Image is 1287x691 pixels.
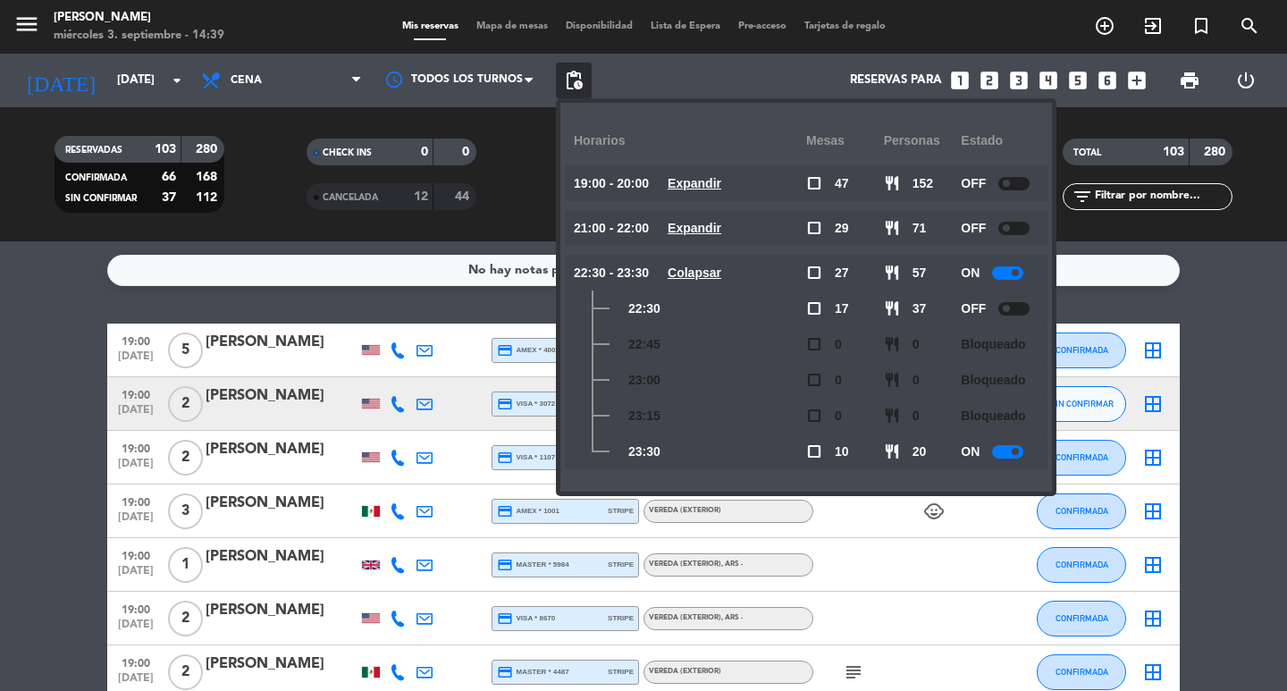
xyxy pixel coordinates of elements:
span: CONFIRMADA [1056,506,1108,516]
span: 3 [168,493,203,529]
strong: 103 [155,143,176,156]
span: ON [961,442,980,462]
span: 19:00 [114,330,158,350]
span: 1 [168,547,203,583]
i: add_circle_outline [1094,15,1115,37]
span: 0 [835,334,842,355]
u: Expandir [668,176,721,190]
button: CONFIRMADA [1037,493,1126,529]
span: CONFIRMADA [1056,613,1108,623]
i: subject [843,662,864,683]
span: check_box_outline_blank [806,336,822,352]
i: credit_card [497,342,513,358]
span: stripe [608,612,634,624]
i: border_all [1142,608,1164,629]
div: [PERSON_NAME] [54,9,224,27]
span: stripe [608,505,634,517]
i: looks_6 [1096,69,1119,92]
div: Horarios [574,116,806,165]
span: OFF [961,299,986,319]
span: 23:00 [628,370,660,391]
u: Colapsar [668,265,721,280]
span: Mapa de mesas [467,21,557,31]
span: visa * 3072 [497,396,555,412]
strong: 112 [196,191,221,204]
span: SIN CONFIRMAR [1050,399,1114,409]
span: 22:45 [628,334,660,355]
span: check_box_outline_blank [806,175,822,191]
strong: 66 [162,171,176,183]
i: exit_to_app [1142,15,1164,37]
span: 10 [835,442,849,462]
span: [DATE] [114,458,158,478]
button: menu [13,11,40,44]
span: 29 [835,218,849,239]
span: 23:30 [628,442,660,462]
span: Vereda (EXTERIOR) [649,507,721,514]
span: 19:00 [114,652,158,672]
span: Bloqueado [961,370,1025,391]
i: credit_card [497,611,513,627]
strong: 0 [462,146,473,158]
span: check_box_outline_blank [806,408,822,424]
span: print [1179,70,1200,91]
button: CONFIRMADA [1037,440,1126,476]
i: looks_4 [1037,69,1060,92]
i: filter_list [1072,186,1093,207]
div: [PERSON_NAME] [206,545,357,569]
strong: 0 [421,146,428,158]
span: restaurant [884,372,900,388]
i: border_all [1142,501,1164,522]
strong: 280 [1204,146,1229,158]
span: Vereda (EXTERIOR) [649,560,743,568]
span: restaurant [884,443,900,459]
span: 5 [168,333,203,368]
i: add_box [1125,69,1148,92]
span: 17 [835,299,849,319]
span: Tarjetas de regalo [795,21,895,31]
span: CONFIRMADA [1056,452,1108,462]
i: looks_two [978,69,1001,92]
span: restaurant [884,300,900,316]
div: No hay notas para este servicio. Haz clic para agregar una [468,260,820,281]
span: OFF [961,218,986,239]
span: 20 [913,442,927,462]
i: credit_card [497,450,513,466]
button: CONFIRMADA [1037,333,1126,368]
span: OFF [961,173,986,194]
div: [PERSON_NAME] [206,653,357,676]
span: 22:30 - 23:30 [574,263,649,283]
span: 47 [835,173,849,194]
span: Bloqueado [961,406,1025,426]
u: Expandir [668,221,721,235]
i: credit_card [497,503,513,519]
span: restaurant [884,408,900,424]
div: Estado [961,116,1039,165]
i: looks_one [948,69,972,92]
span: 152 [913,173,933,194]
span: 71 [913,218,927,239]
strong: 280 [196,143,221,156]
span: Reservas para [850,73,942,88]
span: restaurant [884,336,900,352]
span: amex * 4003 [497,342,559,358]
span: Mis reservas [393,21,467,31]
strong: 44 [455,190,473,203]
strong: 168 [196,171,221,183]
span: 19:00 [114,491,158,511]
i: border_all [1142,662,1164,683]
span: RESERVADAS [65,146,122,155]
span: 21:00 - 22:00 [574,218,649,239]
span: [DATE] [114,511,158,532]
i: search [1239,15,1260,37]
i: credit_card [497,396,513,412]
span: [DATE] [114,619,158,639]
span: ON [961,263,980,283]
i: child_care [923,501,945,522]
span: CHECK INS [323,148,372,157]
i: border_all [1142,447,1164,468]
button: SIN CONFIRMAR [1037,386,1126,422]
span: Vereda (EXTERIOR) [649,668,721,675]
span: 57 [913,263,927,283]
span: 19:00 [114,383,158,404]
